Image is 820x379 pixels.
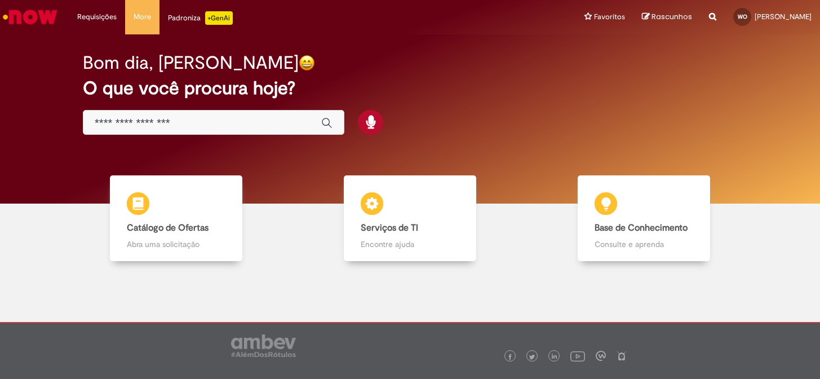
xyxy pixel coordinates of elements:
[570,349,585,363] img: logo_footer_youtube.png
[205,11,233,25] p: +GenAi
[77,11,117,23] span: Requisições
[596,351,606,361] img: logo_footer_workplace.png
[127,222,209,233] b: Catálogo de Ofertas
[595,239,693,250] p: Consulte e aprenda
[529,354,535,360] img: logo_footer_twitter.png
[168,11,233,25] div: Padroniza
[83,53,299,73] h2: Bom dia, [PERSON_NAME]
[293,175,527,262] a: Serviços de TI Encontre ajuda
[507,354,513,360] img: logo_footer_facebook.png
[527,175,761,262] a: Base de Conhecimento Consulte e aprenda
[595,222,688,233] b: Base de Conhecimento
[617,351,627,361] img: logo_footer_naosei.png
[651,11,692,22] span: Rascunhos
[83,78,737,98] h2: O que você procura hoje?
[231,334,296,357] img: logo_footer_ambev_rotulo_gray.png
[738,13,747,20] span: WO
[59,175,293,262] a: Catálogo de Ofertas Abra uma solicitação
[134,11,151,23] span: More
[361,239,459,250] p: Encontre ajuda
[1,6,59,28] img: ServiceNow
[552,354,557,360] img: logo_footer_linkedin.png
[299,55,315,71] img: happy-face.png
[127,239,225,250] p: Abra uma solicitação
[642,12,692,23] a: Rascunhos
[361,222,418,233] b: Serviços de TI
[594,11,625,23] span: Favoritos
[755,12,812,21] span: [PERSON_NAME]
